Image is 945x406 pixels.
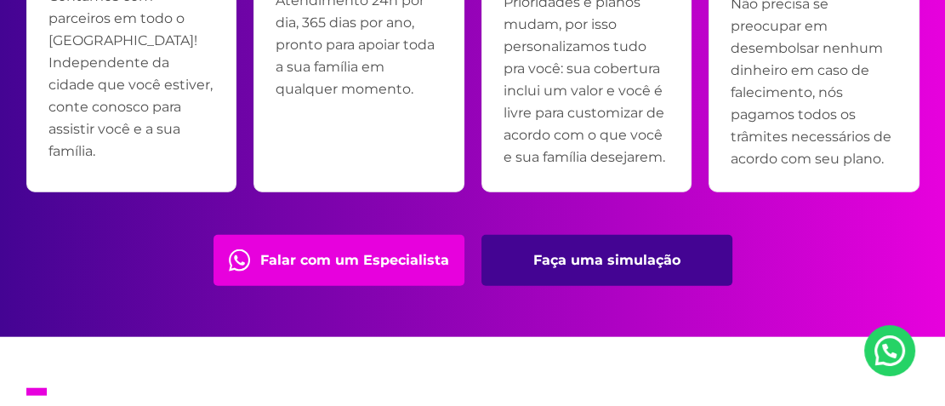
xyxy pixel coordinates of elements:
[229,249,250,272] img: fale com consultor
[864,325,915,376] a: Nosso Whatsapp
[481,235,732,286] a: Faça uma simulação
[213,235,464,286] a: Falar com um Especialista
